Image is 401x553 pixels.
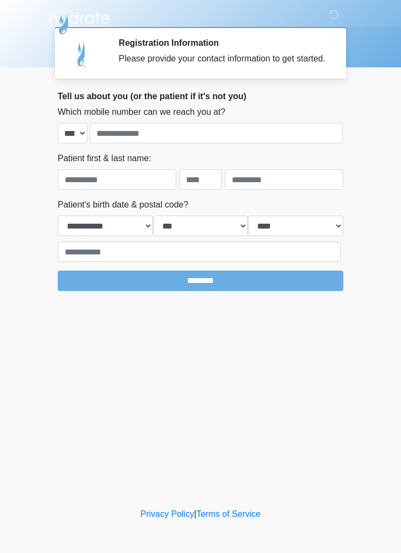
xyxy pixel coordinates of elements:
label: Which mobile number can we reach you at? [58,106,225,119]
img: Hydrate IV Bar - Scottsdale Logo [47,8,112,35]
div: Please provide your contact information to get started. [119,52,327,65]
a: Privacy Policy [141,509,195,519]
label: Patient's birth date & postal code? [58,198,188,211]
a: Terms of Service [196,509,260,519]
h2: Tell us about you (or the patient if it's not you) [58,91,343,101]
label: Patient first & last name: [58,152,151,165]
img: Agent Avatar [66,38,98,70]
a: | [194,509,196,519]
